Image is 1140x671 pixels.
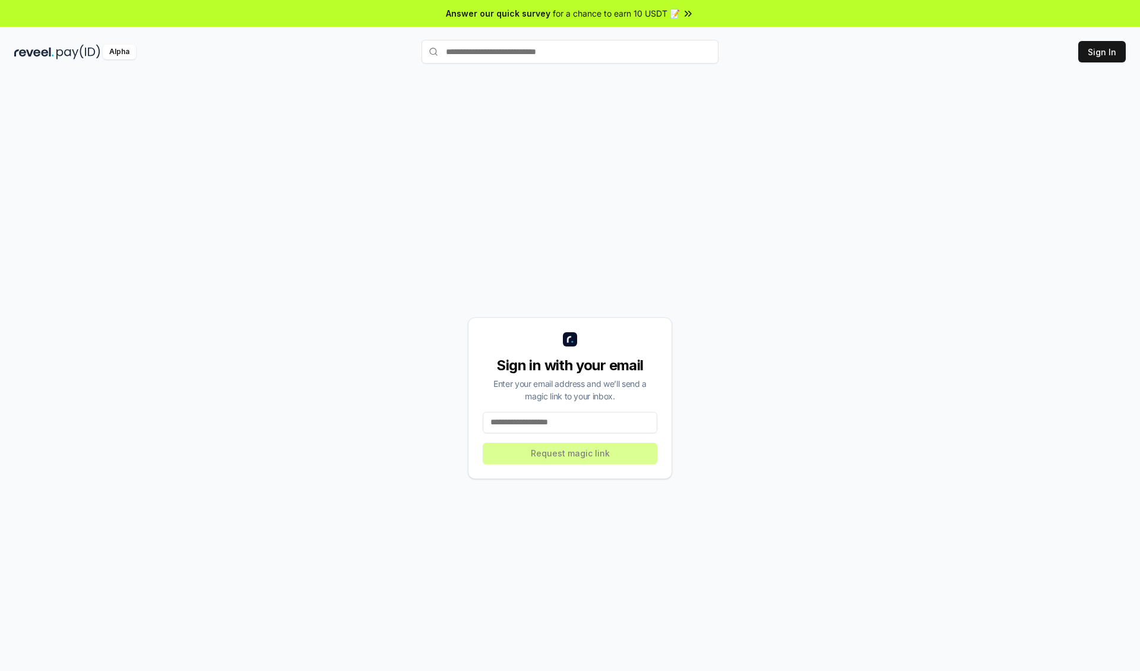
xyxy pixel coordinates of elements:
img: logo_small [563,332,577,346]
span: Answer our quick survey [446,7,550,20]
button: Sign In [1078,41,1126,62]
span: for a chance to earn 10 USDT 📝 [553,7,680,20]
div: Sign in with your email [483,356,657,375]
div: Enter your email address and we’ll send a magic link to your inbox. [483,377,657,402]
div: Alpha [103,45,136,59]
img: pay_id [56,45,100,59]
img: reveel_dark [14,45,54,59]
